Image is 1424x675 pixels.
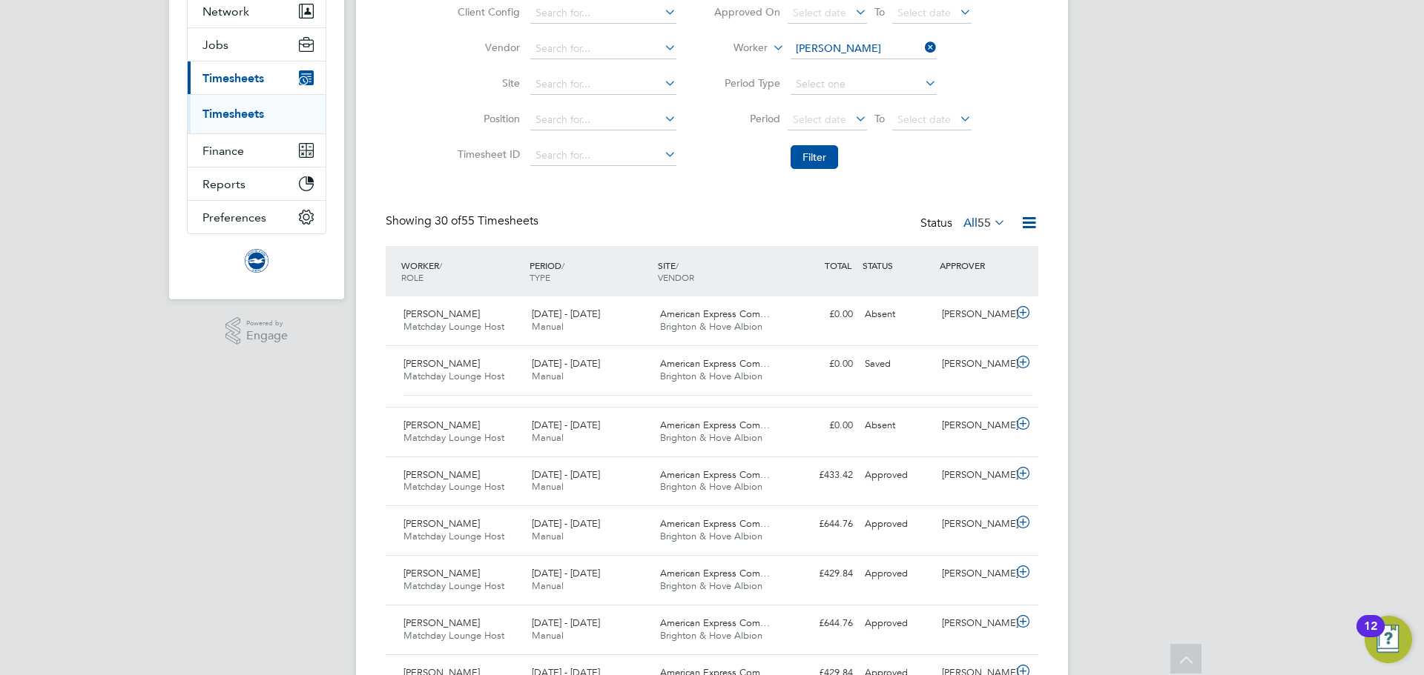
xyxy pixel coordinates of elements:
[782,413,859,438] div: £0.00
[398,252,526,290] div: WORKER
[403,357,480,370] span: [PERSON_NAME]
[530,39,676,59] input: Search for...
[1364,626,1377,645] div: 12
[532,431,564,444] span: Manual
[658,271,694,283] span: VENDOR
[793,6,846,19] span: Select date
[782,512,859,536] div: £644.76
[859,352,936,376] div: Saved
[532,419,600,431] span: [DATE] - [DATE]
[386,213,541,229] div: Showing
[936,611,1013,636] div: [PERSON_NAME]
[526,252,654,290] div: PERIOD
[453,147,520,161] label: Timesheet ID
[435,213,461,228] span: 30 of
[782,463,859,488] div: £433.42
[660,419,770,431] span: American Express Com…
[870,109,889,128] span: To
[859,413,936,438] div: Absent
[791,145,838,169] button: Filter
[403,517,480,530] span: [PERSON_NAME]
[859,512,936,536] div: Approved
[782,302,859,327] div: £0.00
[897,113,951,126] span: Select date
[532,579,564,592] span: Manual
[825,259,851,271] span: TOTAL
[936,352,1013,376] div: [PERSON_NAME]
[793,113,846,126] span: Select date
[936,562,1013,586] div: [PERSON_NAME]
[936,512,1013,536] div: [PERSON_NAME]
[660,307,770,320] span: American Express Com…
[202,210,266,225] span: Preferences
[532,320,564,333] span: Manual
[782,611,859,636] div: £644.76
[245,249,268,273] img: brightonandhovealbion-logo-retina.png
[530,110,676,130] input: Search for...
[403,431,504,444] span: Matchday Lounge Host
[532,307,600,320] span: [DATE] - [DATE]
[532,480,564,493] span: Manual
[403,567,480,579] span: [PERSON_NAME]
[188,28,326,61] button: Jobs
[936,463,1013,488] div: [PERSON_NAME]
[660,370,762,382] span: Brighton & Hove Albion
[403,579,504,592] span: Matchday Lounge Host
[936,302,1013,327] div: [PERSON_NAME]
[453,76,520,90] label: Site
[403,629,504,642] span: Matchday Lounge Host
[897,6,951,19] span: Select date
[530,271,550,283] span: TYPE
[403,320,504,333] span: Matchday Lounge Host
[188,167,326,200] button: Reports
[532,370,564,382] span: Manual
[782,562,859,586] div: £429.84
[403,616,480,629] span: [PERSON_NAME]
[660,480,762,493] span: Brighton & Hove Albion
[660,567,770,579] span: American Express Com…
[453,41,520,54] label: Vendor
[936,252,1013,279] div: APPROVER
[401,271,423,283] span: ROLE
[188,201,326,233] button: Preferences
[713,112,780,125] label: Period
[188,61,326,94] button: Timesheets
[225,317,289,345] a: Powered byEngage
[660,616,770,629] span: American Express Com…
[660,629,762,642] span: Brighton & Hove Albion
[403,370,504,382] span: Matchday Lounge Host
[936,413,1013,438] div: [PERSON_NAME]
[532,629,564,642] span: Manual
[202,4,249,19] span: Network
[246,317,288,330] span: Powered by
[532,567,600,579] span: [DATE] - [DATE]
[859,252,936,279] div: STATUS
[246,330,288,342] span: Engage
[453,112,520,125] label: Position
[859,562,936,586] div: Approved
[530,74,676,95] input: Search for...
[532,357,600,370] span: [DATE] - [DATE]
[530,145,676,166] input: Search for...
[561,259,564,271] span: /
[791,39,937,59] input: Search for...
[439,259,442,271] span: /
[202,107,264,121] a: Timesheets
[202,177,245,191] span: Reports
[435,213,538,228] span: 55 Timesheets
[403,530,504,542] span: Matchday Lounge Host
[532,530,564,542] span: Manual
[713,5,780,19] label: Approved On
[532,616,600,629] span: [DATE] - [DATE]
[870,2,889,21] span: To
[1365,616,1412,663] button: Open Resource Center, 12 new notifications
[188,94,326,133] div: Timesheets
[920,213,1009,234] div: Status
[660,468,770,481] span: American Express Com…
[713,76,780,90] label: Period Type
[532,468,600,481] span: [DATE] - [DATE]
[654,252,782,290] div: SITE
[660,530,762,542] span: Brighton & Hove Albion
[660,579,762,592] span: Brighton & Hove Albion
[660,320,762,333] span: Brighton & Hove Albion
